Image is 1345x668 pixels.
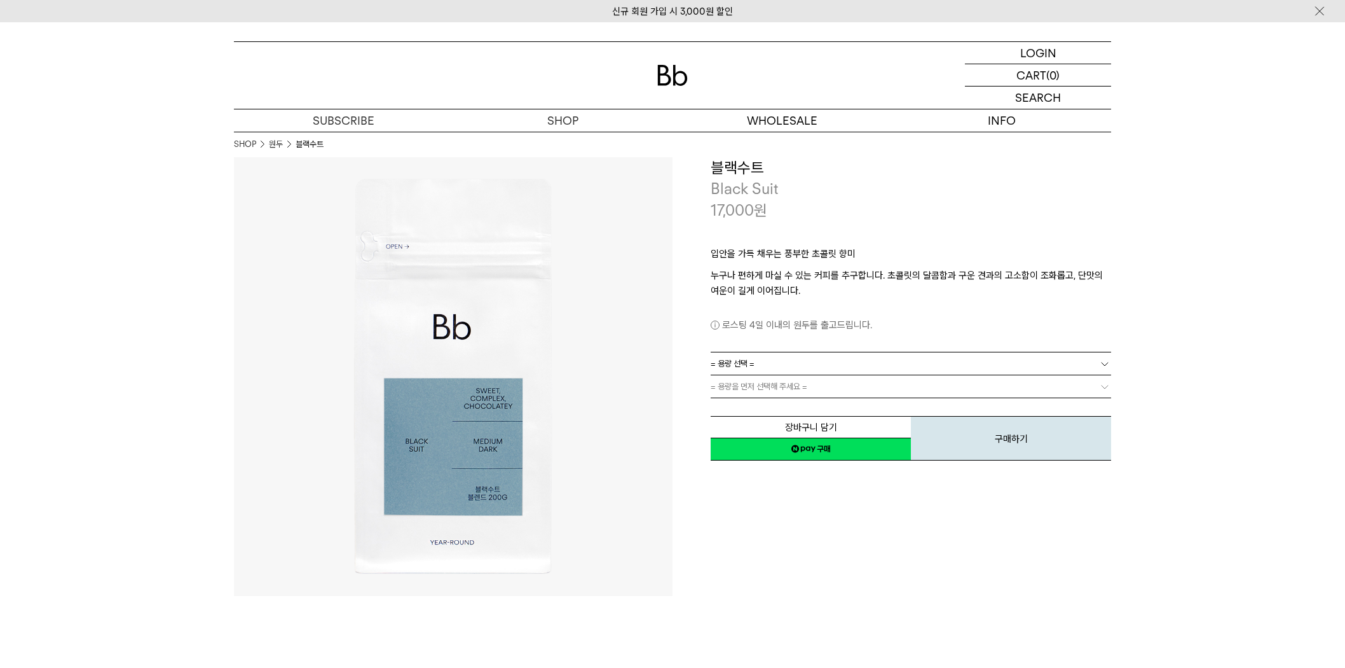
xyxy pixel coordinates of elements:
p: Black Suit [711,178,1111,200]
p: LOGIN [1020,42,1056,64]
a: LOGIN [965,42,1111,64]
p: 로스팅 4일 이내의 원두를 출고드립니다. [711,317,1111,333]
img: 로고 [657,65,688,86]
p: CART [1016,64,1046,86]
a: CART (0) [965,64,1111,87]
li: 블랙수트 [296,138,324,151]
p: INFO [892,109,1111,132]
p: (0) [1046,64,1060,86]
a: SHOP [234,138,256,151]
span: = 용량 선택 = [711,352,754,375]
span: 원 [754,201,767,219]
a: 신규 회원 가입 시 3,000원 할인 [612,6,733,17]
p: WHOLESALE [672,109,892,132]
p: 17,000 [711,200,767,221]
img: 블랙수트 [234,157,672,596]
span: = 용량을 먼저 선택해 주세요 = [711,375,807,398]
p: 누구나 편하게 마실 수 있는 커피를 추구합니다. 초콜릿의 달콤함과 구운 견과의 고소함이 조화롭고, 단맛의 여운이 길게 이어집니다. [711,268,1111,298]
button: 구매하기 [911,416,1111,461]
button: 장바구니 담기 [711,416,911,438]
h3: 블랙수트 [711,157,1111,179]
p: SEARCH [1015,87,1061,109]
a: 원두 [269,138,283,151]
p: 입안을 가득 채우는 풍부한 초콜릿 향미 [711,246,1111,268]
a: SUBSCRIBE [234,109,453,132]
a: SHOP [453,109,672,132]
a: 새창 [711,438,911,461]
